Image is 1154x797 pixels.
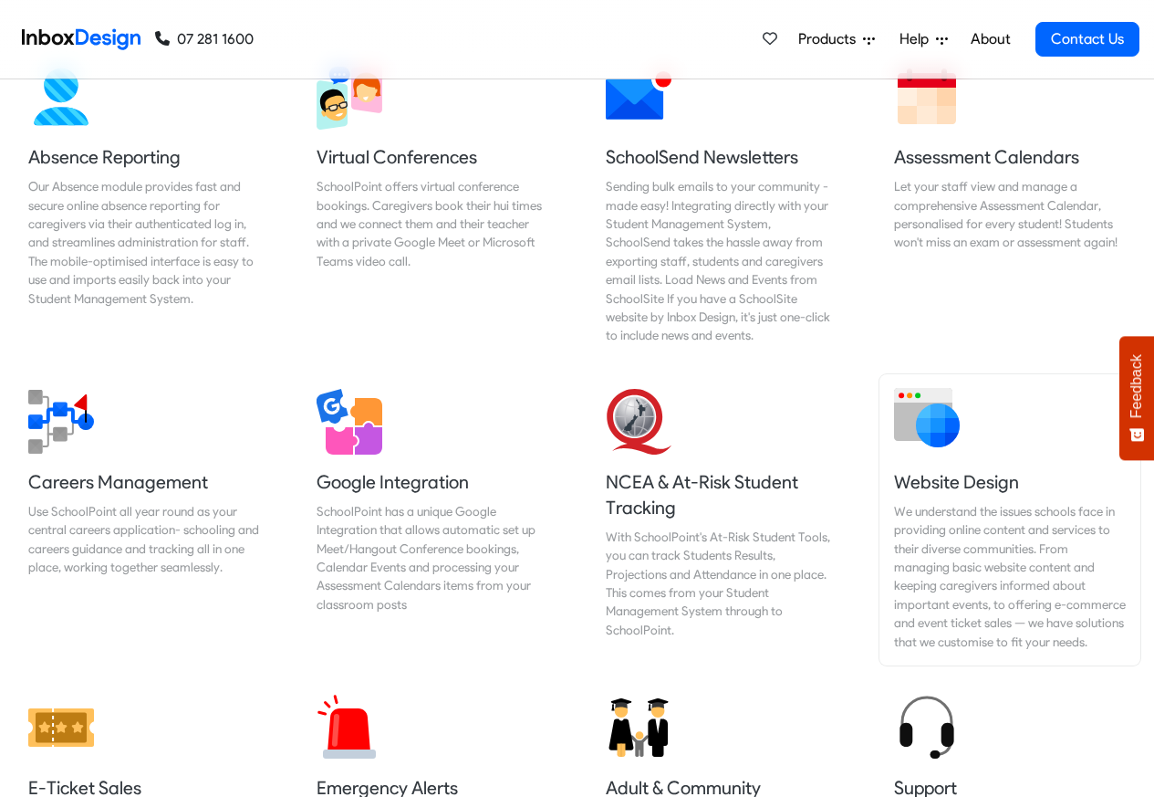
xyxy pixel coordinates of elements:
img: 2022_01_12_icon_ticket.svg [28,695,94,760]
h5: Absence Reporting [28,144,260,170]
img: 2022_01_13_icon_google_integration.svg [317,389,382,455]
span: Products [798,28,863,50]
h5: Assessment Calendars [894,144,1126,170]
a: Contact Us [1035,22,1139,57]
span: Feedback [1128,354,1145,418]
div: SchoolPoint has a unique Google Integration that allows automatic set up Meet/Hangout Conference ... [317,502,548,613]
div: Use SchoolPoint all year round as your central careers application- schooling and careers guidanc... [28,502,260,577]
img: 2022_01_13_icon_calendar.svg [894,64,960,130]
img: 2022_01_13_icon_absence.svg [28,64,94,130]
h5: NCEA & At-Risk Student Tracking [606,469,837,520]
span: Help [899,28,936,50]
img: 2022_01_12_icon_mail_notification.svg [606,64,671,130]
div: We understand the issues schools face in providing online content and services to their diverse c... [894,502,1126,651]
a: Absence Reporting Our Absence module provides fast and secure online absence reporting for caregi... [14,49,275,360]
a: SchoolSend Newsletters Sending bulk emails to your community - made easy! Integrating directly wi... [591,49,852,360]
a: About [965,21,1015,58]
h5: Virtual Conferences [317,144,548,170]
a: Help [892,21,955,58]
div: Let your staff view and manage a comprehensive Assessment Calendar, personalised for every studen... [894,177,1126,252]
a: Virtual Conferences SchoolPoint offers virtual conference bookings. Caregivers book their hui tim... [302,49,563,360]
img: 2022_01_12_icon_siren.svg [317,695,382,760]
h5: Website Design [894,469,1126,495]
h5: SchoolSend Newsletters [606,144,837,170]
img: 2022_01_12_icon_headset.svg [894,695,960,760]
div: SchoolPoint offers virtual conference bookings. Caregivers book their hui times and we connect th... [317,177,548,270]
img: 2022_01_13_icon_nzqa.svg [606,389,671,455]
div: Sending bulk emails to your community - made easy! Integrating directly with your Student Managem... [606,177,837,345]
a: Products [791,21,882,58]
a: Assessment Calendars Let your staff view and manage a comprehensive Assessment Calendar, personal... [879,49,1140,360]
h5: Careers Management [28,469,260,495]
button: Feedback - Show survey [1119,336,1154,460]
div: With SchoolPoint's At-Risk Student Tools, you can track Students Results, Projections and Attenda... [606,528,837,639]
a: Website Design We understand the issues schools face in providing online content and services to ... [879,374,1140,666]
a: NCEA & At-Risk Student Tracking With SchoolPoint's At-Risk Student Tools, you can track Students ... [591,374,852,666]
a: 07 281 1600 [155,28,254,50]
img: 2022_01_12_icon_adult_education.svg [606,695,671,760]
img: 2022_03_30_icon_virtual_conferences.svg [317,64,382,130]
h5: Google Integration [317,469,548,495]
a: Google Integration SchoolPoint has a unique Google Integration that allows automatic set up Meet/... [302,374,563,666]
a: Careers Management Use SchoolPoint all year round as your central careers application- schooling ... [14,374,275,666]
img: 2022_01_12_icon_website.svg [894,382,960,447]
div: Our Absence module provides fast and secure online absence reporting for caregivers via their aut... [28,177,260,308]
img: 2022_01_13_icon_career_management.svg [28,389,94,455]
